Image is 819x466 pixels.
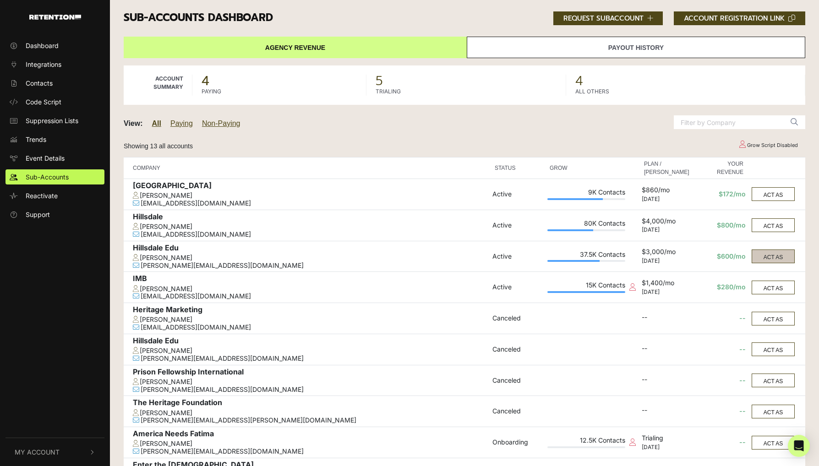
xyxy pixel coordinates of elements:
[133,336,488,347] div: Hillsdale Edu
[133,200,488,207] div: [EMAIL_ADDRESS][DOMAIN_NAME]
[5,438,104,466] button: My Account
[490,157,545,179] th: STATUS
[575,75,796,87] span: 4
[490,365,545,396] td: Canceled
[547,291,625,293] div: Plan Usage: 100%
[694,334,748,365] td: --
[553,11,663,25] button: REQUEST SUBACCOUNT
[642,196,692,202] div: [DATE]
[752,405,795,418] button: ACT AS
[694,210,748,241] td: $800/mo
[133,386,488,394] div: [PERSON_NAME][EMAIL_ADDRESS][DOMAIN_NAME]
[752,187,795,201] button: ACT AS
[133,305,488,316] div: Heritage Marketing
[133,440,488,448] div: [PERSON_NAME]
[133,223,488,231] div: [PERSON_NAME]
[642,376,692,385] div: --
[752,374,795,387] button: ACT AS
[547,189,625,198] div: 9K Contacts
[629,439,636,446] i: Collection script disabled
[170,119,193,127] a: Paying
[547,229,625,231] div: Plan Usage: 59%
[547,446,625,448] div: Plan Usage: 0%
[133,417,488,424] div: [PERSON_NAME][EMAIL_ADDRESS][PERSON_NAME][DOMAIN_NAME]
[133,324,488,331] div: [EMAIL_ADDRESS][DOMAIN_NAME]
[133,448,488,455] div: [PERSON_NAME][EMAIL_ADDRESS][DOMAIN_NAME]
[642,345,692,354] div: --
[133,262,488,270] div: [PERSON_NAME][EMAIL_ADDRESS][DOMAIN_NAME]
[752,312,795,325] button: ACT AS
[5,94,104,109] a: Code Script
[694,157,748,179] th: YOUR REVENUE
[547,260,625,262] div: Plan Usage: 67%
[376,87,401,96] label: TRIALING
[490,241,545,272] td: Active
[490,427,545,458] td: Onboarding
[694,241,748,272] td: $600/mo
[642,258,692,264] div: [DATE]
[642,314,692,323] div: --
[15,447,60,457] span: My Account
[133,244,488,254] div: Hillsdale Edu
[490,303,545,334] td: Canceled
[133,212,488,223] div: Hillsdale
[547,437,625,446] div: 12.5K Contacts
[5,151,104,166] a: Event Details
[29,15,81,20] img: Retention.com
[490,210,545,241] td: Active
[642,248,692,258] div: $3,000/mo
[133,192,488,200] div: [PERSON_NAME]
[124,157,490,179] th: COMPANY
[547,220,625,229] div: 80K Contacts
[133,368,488,378] div: Prison Fellowship International
[467,37,805,58] a: Payout History
[133,316,488,324] div: [PERSON_NAME]
[629,283,636,291] i: Collection script disabled
[694,427,748,458] td: --
[642,444,692,450] div: [DATE]
[133,398,488,409] div: The Heritage Foundation
[752,218,795,232] button: ACT AS
[642,217,692,227] div: $4,000/mo
[26,191,58,200] span: Reactivate
[26,97,61,107] span: Code Script
[694,272,748,303] td: $280/mo
[752,342,795,356] button: ACT AS
[547,282,625,291] div: 15K Contacts
[26,172,69,182] span: Sub-Accounts
[124,37,467,58] a: Agency Revenue
[202,87,221,96] label: PAYING
[490,334,545,365] td: Canceled
[26,153,65,163] span: Event Details
[26,116,78,125] span: Suppression Lists
[642,434,692,444] div: Trialing
[133,293,488,300] div: [EMAIL_ADDRESS][DOMAIN_NAME]
[642,186,692,196] div: $860/mo
[133,231,488,238] div: [EMAIL_ADDRESS][DOMAIN_NAME]
[490,179,545,210] td: Active
[642,289,692,295] div: [DATE]
[124,142,193,150] small: Showing 13 all accounts
[5,132,104,147] a: Trends
[26,210,50,219] span: Support
[5,207,104,222] a: Support
[639,157,694,179] th: PLAN / [PERSON_NAME]
[694,365,748,396] td: --
[752,281,795,294] button: ACT AS
[5,169,104,184] a: Sub-Accounts
[731,137,805,153] td: Grow Script Disabled
[752,249,795,263] button: ACT AS
[674,11,805,25] button: ACCOUNT REGISTRATION LINK
[642,279,692,289] div: $1,400/mo
[545,157,628,179] th: GROW
[26,60,61,69] span: Integrations
[152,119,161,127] a: All
[5,188,104,203] a: Reactivate
[547,251,625,260] div: 37.5K Contacts
[202,119,240,127] a: Non-Paying
[124,11,805,25] h3: Sub-accounts Dashboard
[490,272,545,303] td: Active
[674,115,784,129] input: Filter by Company
[547,198,625,200] div: Plan Usage: 71%
[752,436,795,450] button: ACT AS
